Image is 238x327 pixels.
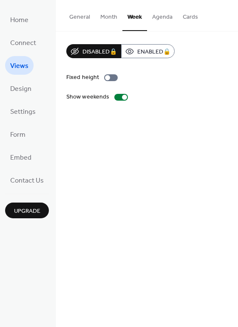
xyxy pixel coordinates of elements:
[10,105,36,119] span: Settings
[5,125,31,144] a: Form
[5,56,34,75] a: Views
[10,82,31,96] span: Design
[5,148,37,166] a: Embed
[5,102,41,121] a: Settings
[14,207,40,216] span: Upgrade
[5,10,34,29] a: Home
[5,171,49,189] a: Contact Us
[10,14,28,27] span: Home
[5,79,37,98] a: Design
[10,128,25,142] span: Form
[10,151,31,165] span: Embed
[10,174,44,188] span: Contact Us
[10,59,28,73] span: Views
[66,73,99,82] div: Fixed height
[10,37,36,50] span: Connect
[66,93,109,101] div: Show weekends
[5,33,41,52] a: Connect
[5,203,49,218] button: Upgrade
